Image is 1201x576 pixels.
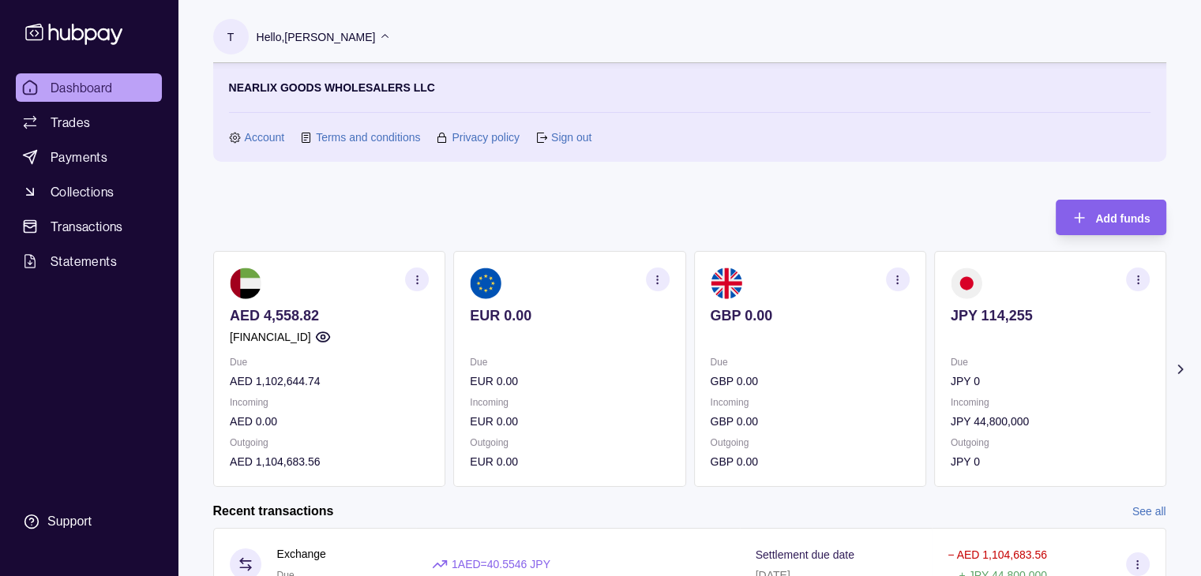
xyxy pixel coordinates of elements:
[948,548,1047,561] p: − AED 1,104,683.56
[1095,212,1150,225] span: Add funds
[710,267,741,299] img: gb
[950,394,1149,411] p: Incoming
[230,394,429,411] p: Incoming
[229,79,435,96] p: NEARLIX GOODS WHOLESALERS LLC
[710,413,909,430] p: GBP 0.00
[257,28,376,46] p: Hello, [PERSON_NAME]
[470,372,669,390] p: EUR 0.00
[470,453,669,470] p: EUR 0.00
[470,267,501,299] img: eu
[51,113,90,132] span: Trades
[230,453,429,470] p: AED 1,104,683.56
[230,267,261,299] img: ae
[51,182,114,201] span: Collections
[1132,503,1166,520] a: See all
[710,434,909,451] p: Outgoing
[230,413,429,430] p: AED 0.00
[16,143,162,171] a: Payments
[950,307,1149,324] p: JPY 114,255
[316,129,420,146] a: Terms and conditions
[51,217,123,236] span: Transactions
[452,555,550,573] p: 1 AED = 40.5546 JPY
[551,129,591,146] a: Sign out
[950,372,1149,390] p: JPY 0
[950,413,1149,430] p: JPY 44,800,000
[51,252,117,271] span: Statements
[470,307,669,324] p: EUR 0.00
[16,178,162,206] a: Collections
[16,73,162,102] a: Dashboard
[230,328,311,346] p: [FINANCIAL_ID]
[1056,200,1165,235] button: Add funds
[470,394,669,411] p: Incoming
[470,434,669,451] p: Outgoing
[230,307,429,324] p: AED 4,558.82
[756,548,854,561] p: Settlement due date
[710,307,909,324] p: GBP 0.00
[950,267,981,299] img: jp
[230,353,429,371] p: Due
[245,129,285,146] a: Account
[710,394,909,411] p: Incoming
[277,545,326,563] p: Exchange
[213,503,334,520] h2: Recent transactions
[16,212,162,241] a: Transactions
[51,148,107,166] span: Payments
[230,372,429,390] p: AED 1,102,644.74
[950,453,1149,470] p: JPY 0
[16,108,162,137] a: Trades
[950,353,1149,371] p: Due
[51,78,113,97] span: Dashboard
[710,372,909,390] p: GBP 0.00
[16,505,162,538] a: Support
[470,413,669,430] p: EUR 0.00
[950,434,1149,451] p: Outgoing
[452,129,520,146] a: Privacy policy
[710,353,909,371] p: Due
[47,513,92,530] div: Support
[710,453,909,470] p: GBP 0.00
[470,353,669,371] p: Due
[227,28,235,46] p: T
[16,247,162,275] a: Statements
[230,434,429,451] p: Outgoing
